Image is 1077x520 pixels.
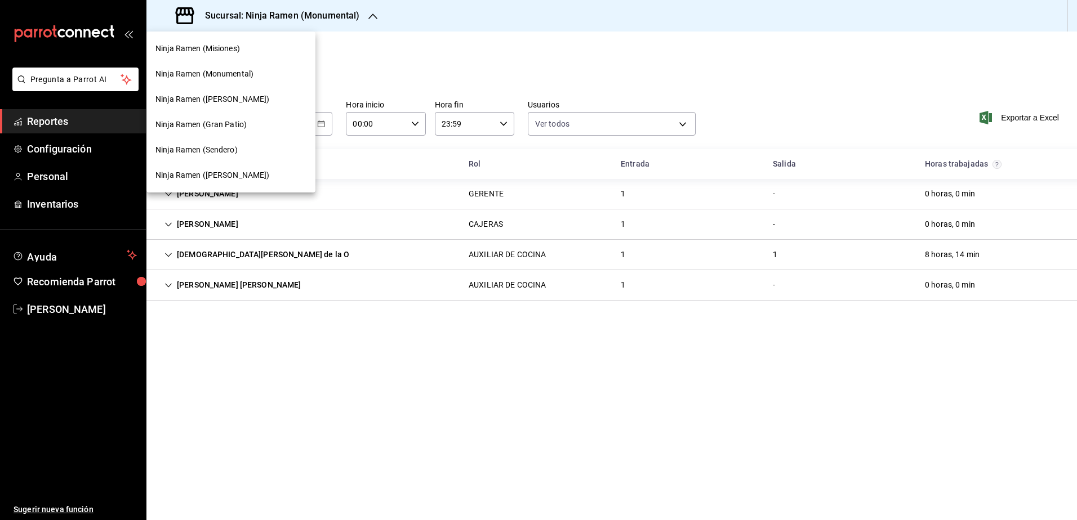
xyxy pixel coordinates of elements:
div: Ninja Ramen (Monumental) [146,61,315,87]
span: Ninja Ramen (Gran Patio) [155,119,247,131]
span: Ninja Ramen ([PERSON_NAME]) [155,169,270,181]
div: Ninja Ramen ([PERSON_NAME]) [146,163,315,188]
span: Ninja Ramen (Sendero) [155,144,238,156]
div: Ninja Ramen (Sendero) [146,137,315,163]
span: Ninja Ramen (Monumental) [155,68,253,80]
div: Ninja Ramen ([PERSON_NAME]) [146,87,315,112]
span: Ninja Ramen (Misiones) [155,43,240,55]
div: Ninja Ramen (Misiones) [146,36,315,61]
div: Ninja Ramen (Gran Patio) [146,112,315,137]
span: Ninja Ramen ([PERSON_NAME]) [155,93,270,105]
